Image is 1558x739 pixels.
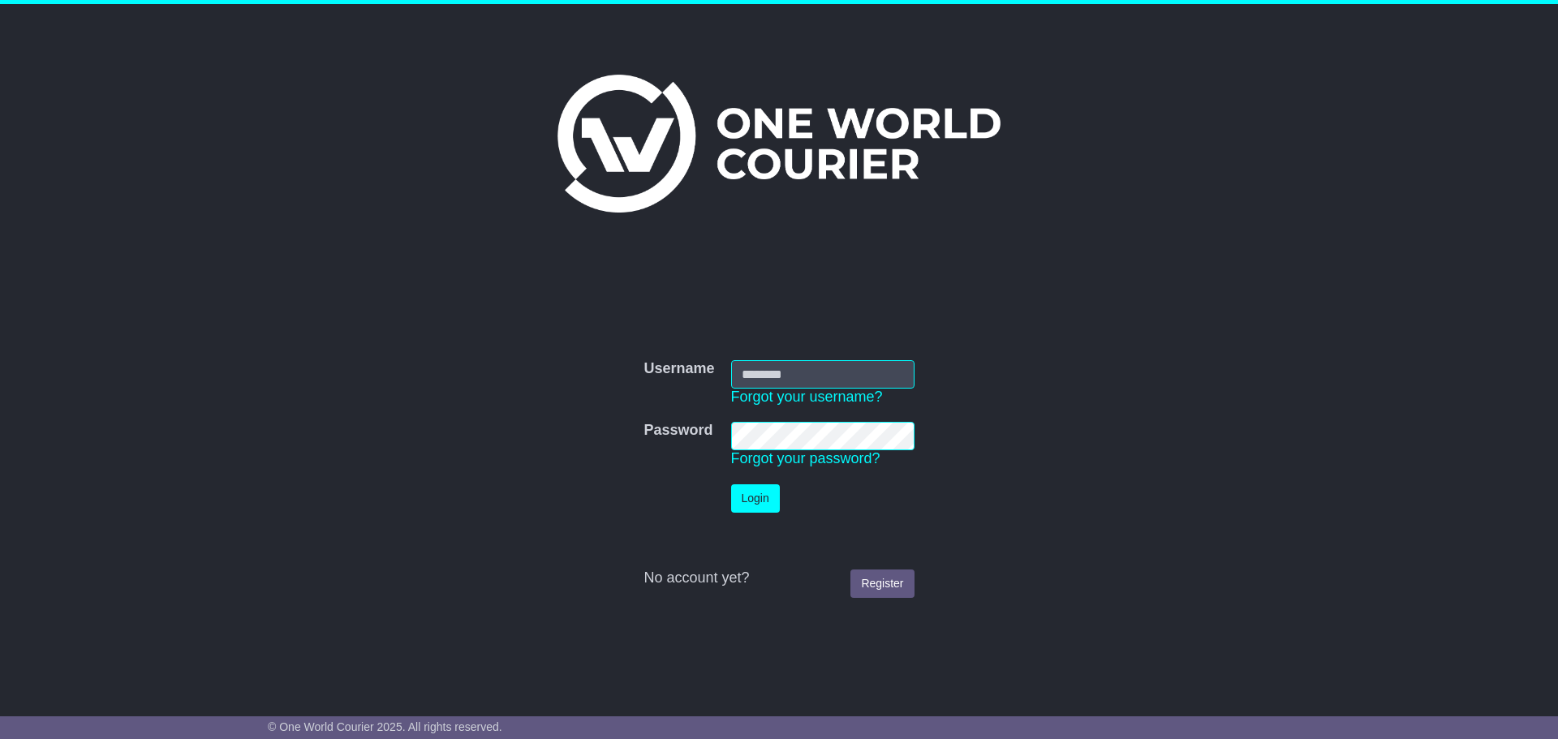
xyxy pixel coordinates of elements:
label: Username [643,360,714,378]
a: Forgot your password? [731,450,880,466]
a: Register [850,569,914,598]
button: Login [731,484,780,513]
div: No account yet? [643,569,914,587]
a: Forgot your username? [731,389,883,405]
img: One World [557,75,1001,213]
span: © One World Courier 2025. All rights reserved. [268,720,502,733]
label: Password [643,422,712,440]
